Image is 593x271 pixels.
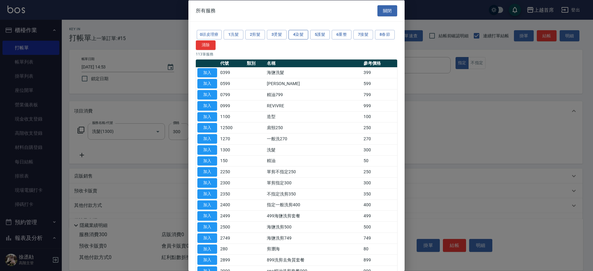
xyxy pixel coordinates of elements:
[267,30,287,39] button: 3燙髮
[224,30,243,39] button: 1洗髮
[219,100,245,111] td: 0999
[219,177,245,188] td: 2300
[197,30,222,39] button: 0頭皮理療
[265,244,362,255] td: 剪瀏海
[219,78,245,89] td: 0599
[362,199,397,211] td: 400
[197,233,217,243] button: 加入
[197,112,217,121] button: 加入
[219,210,245,221] td: 2499
[197,178,217,188] button: 加入
[197,211,217,221] button: 加入
[196,7,216,14] span: 所有服務
[245,30,265,39] button: 2剪髮
[265,67,362,78] td: 海鹽洗髮
[362,89,397,100] td: 799
[219,232,245,244] td: 2749
[353,30,373,39] button: 7接髮
[362,166,397,177] td: 250
[265,111,362,122] td: 造型
[265,166,362,177] td: 單剪不指定250
[219,199,245,211] td: 2400
[362,122,397,133] td: 250
[197,101,217,110] button: 加入
[362,244,397,255] td: 80
[265,155,362,166] td: 精油
[265,100,362,111] td: REVIVRE
[197,156,217,166] button: 加入
[265,122,362,133] td: 肩頸250
[245,59,265,67] th: 類別
[377,5,397,16] button: 關閉
[265,177,362,188] td: 單剪指定300
[197,244,217,254] button: 加入
[197,123,217,133] button: 加入
[219,67,245,78] td: 0399
[310,30,330,39] button: 5護髮
[362,177,397,188] td: 300
[265,59,362,67] th: 名稱
[197,79,217,88] button: 加入
[197,222,217,232] button: 加入
[362,188,397,199] td: 350
[362,100,397,111] td: 999
[197,90,217,100] button: 加入
[362,144,397,155] td: 300
[362,155,397,166] td: 50
[362,78,397,89] td: 599
[265,210,362,221] td: 499海鹽洗剪套餐
[219,144,245,155] td: 1300
[219,188,245,199] td: 2350
[197,167,217,177] button: 加入
[265,133,362,144] td: 一般洗270
[219,166,245,177] td: 2250
[362,210,397,221] td: 499
[265,188,362,199] td: 不指定洗剪350
[288,30,308,39] button: 4染髮
[265,232,362,244] td: 海鹽洗剪749
[265,221,362,232] td: 海鹽洗剪500
[196,40,216,50] button: 清除
[265,254,362,265] td: 899洗剪去角質套餐
[362,133,397,144] td: 270
[219,133,245,144] td: 1270
[265,78,362,89] td: [PERSON_NAME]
[332,30,351,39] button: 6重整
[265,144,362,155] td: 洗髮
[219,244,245,255] td: 280
[219,221,245,232] td: 2500
[196,51,397,57] p: 113 筆服務
[375,30,395,39] button: 8春節
[219,254,245,265] td: 2899
[362,59,397,67] th: 參考價格
[197,68,217,77] button: 加入
[197,200,217,210] button: 加入
[265,199,362,211] td: 指定一般洗剪400
[219,111,245,122] td: 1100
[362,111,397,122] td: 100
[219,59,245,67] th: 代號
[265,89,362,100] td: 精油799
[219,89,245,100] td: 0799
[362,67,397,78] td: 399
[362,232,397,244] td: 749
[219,155,245,166] td: 150
[219,122,245,133] td: 12500
[197,189,217,199] button: 加入
[362,254,397,265] td: 899
[197,145,217,154] button: 加入
[197,134,217,144] button: 加入
[362,221,397,232] td: 500
[197,255,217,265] button: 加入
